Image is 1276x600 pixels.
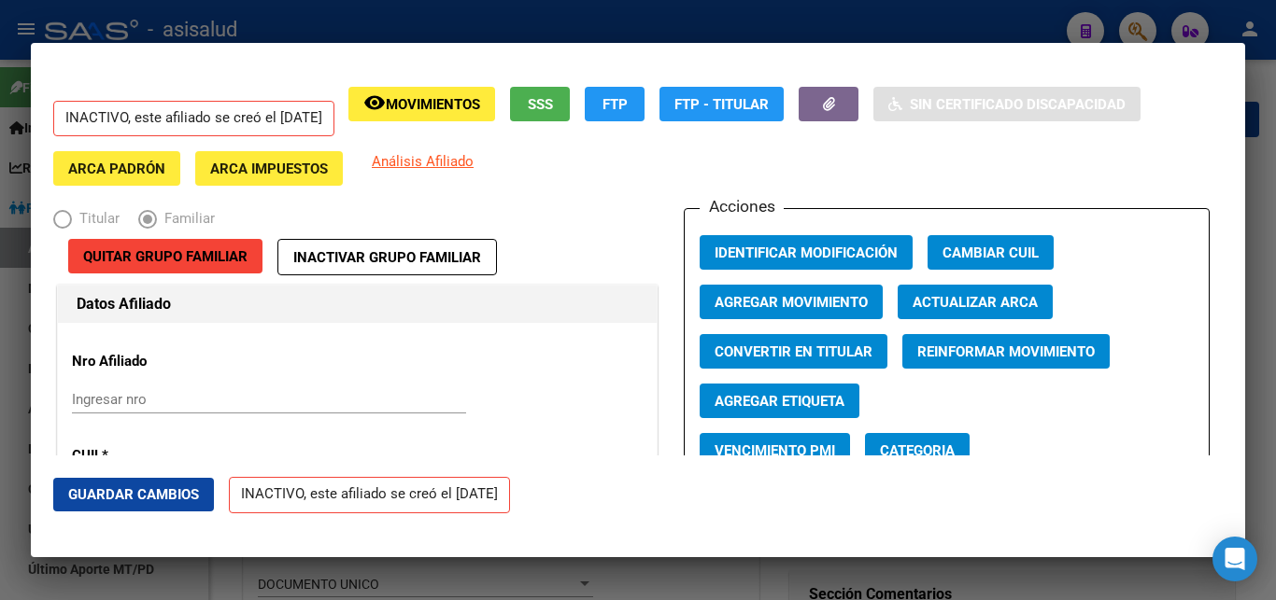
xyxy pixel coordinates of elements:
[53,101,334,137] p: INACTIVO, este afiliado se creó el [DATE]
[715,244,898,261] span: Identificar Modificación
[348,87,495,121] button: Movimientos
[53,215,234,231] mat-radio-group: Elija una opción
[865,433,970,467] button: Categoria
[77,293,638,315] h1: Datos Afiliado
[83,248,248,265] span: Quitar Grupo Familiar
[72,208,120,230] span: Titular
[53,151,180,186] button: ARCA Padrón
[195,151,343,186] button: ARCA Impuestos
[700,194,784,218] h3: Acciones
[68,486,199,503] span: Guardar Cambios
[715,343,872,360] span: Convertir en Titular
[603,96,628,113] span: FTP
[659,87,784,121] button: FTP - Titular
[674,96,769,113] span: FTP - Titular
[873,87,1141,121] button: Sin Certificado Discapacidad
[293,249,481,266] span: Inactivar Grupo Familiar
[68,239,262,273] button: Quitar Grupo Familiar
[585,87,645,121] button: FTP
[898,285,1053,319] button: Actualizar ARCA
[700,235,913,270] button: Identificar Modificación
[372,153,474,170] span: Análisis Afiliado
[363,91,386,114] mat-icon: remove_red_eye
[72,351,243,372] p: Nro Afiliado
[715,393,844,410] span: Agregar Etiqueta
[700,433,850,467] button: Vencimiento PMI
[917,343,1095,360] span: Reinformar Movimiento
[902,334,1110,369] button: Reinformar Movimiento
[715,442,835,459] span: Vencimiento PMI
[880,442,955,459] span: Categoria
[277,239,497,275] button: Inactivar Grupo Familiar
[715,294,868,311] span: Agregar Movimiento
[386,96,480,113] span: Movimientos
[229,477,510,513] p: INACTIVO, este afiliado se creó el [DATE]
[928,235,1054,270] button: Cambiar CUIL
[210,160,328,177] span: ARCA Impuestos
[700,285,883,319] button: Agregar Movimiento
[913,294,1038,311] span: Actualizar ARCA
[528,96,553,113] span: SSS
[68,160,165,177] span: ARCA Padrón
[510,87,570,121] button: SSS
[910,96,1126,113] span: Sin Certificado Discapacidad
[157,208,215,230] span: Familiar
[72,445,243,467] p: CUIL
[943,244,1039,261] span: Cambiar CUIL
[700,384,859,418] button: Agregar Etiqueta
[53,478,214,511] button: Guardar Cambios
[700,334,887,369] button: Convertir en Titular
[1212,537,1257,581] div: Open Intercom Messenger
